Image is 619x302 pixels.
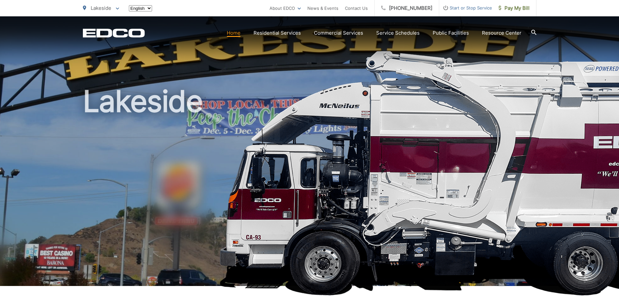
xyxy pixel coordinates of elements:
[83,85,536,292] h1: Lakeside
[376,29,420,37] a: Service Schedules
[254,29,301,37] a: Residential Services
[270,4,301,12] a: About EDCO
[307,4,338,12] a: News & Events
[227,29,240,37] a: Home
[314,29,363,37] a: Commercial Services
[129,5,152,11] select: Select a language
[345,4,368,12] a: Contact Us
[482,29,521,37] a: Resource Center
[83,28,145,38] a: EDCD logo. Return to the homepage.
[499,4,530,12] span: Pay My Bill
[91,5,111,11] span: Lakeside
[433,29,469,37] a: Public Facilities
